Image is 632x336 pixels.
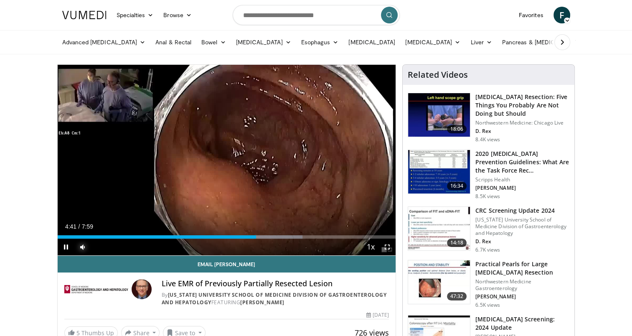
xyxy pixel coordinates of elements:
[475,260,569,277] h3: Practical Pearls for Large [MEDICAL_DATA] Resection
[447,292,467,300] span: 47:32
[408,260,470,304] img: 0daeedfc-011e-4156-8487-34fa55861f89.150x105_q85_crop-smart_upscale.jpg
[475,247,500,253] p: 6.7K views
[362,239,379,255] button: Playback Rate
[475,278,569,292] p: Northwestern Medicine Gastroenterology
[400,34,465,51] a: [MEDICAL_DATA]
[408,207,470,250] img: 91500494-a7c6-4302-a3df-6280f031e251.150x105_q85_crop-smart_upscale.jpg
[475,206,569,215] h3: CRC Screening Update 2024
[379,239,396,255] button: Fullscreen
[57,34,151,51] a: Advanced [MEDICAL_DATA]
[514,7,548,23] a: Favorites
[150,34,196,51] a: Anal & Rectal
[112,7,159,23] a: Specialties
[366,311,389,319] div: [DATE]
[475,315,569,332] h3: [MEDICAL_DATA] Screening: 2024 Update
[408,150,569,200] a: 16:34 2020 [MEDICAL_DATA] Prevention Guidelines: What Are the Task Force Rec… Scripps Health [PER...
[240,299,284,306] a: [PERSON_NAME]
[408,93,569,143] a: 18:06 [MEDICAL_DATA] Resection: Five Things You Probably Are Not Doing but Should Northwestern Me...
[132,279,152,299] img: Avatar
[65,223,76,230] span: 4:41
[475,120,569,126] p: Northwestern Medicine: Chicago Live
[233,5,400,25] input: Search topics, interventions
[475,193,500,200] p: 8.5K views
[162,291,387,306] a: [US_STATE] University School of Medicine Division of Gastroenterology and Hepatology
[447,239,467,247] span: 14:18
[58,239,74,255] button: Pause
[408,260,569,308] a: 47:32 Practical Pearls for Large [MEDICAL_DATA] Resection Northwestern Medicine Gastroenterology ...
[343,34,400,51] a: [MEDICAL_DATA]
[58,235,396,239] div: Progress Bar
[447,182,467,190] span: 16:34
[64,279,128,299] img: Indiana University School of Medicine Division of Gastroenterology and Hepatology
[162,291,389,306] div: By FEATURING
[475,136,500,143] p: 8.4K views
[58,256,396,272] a: Email [PERSON_NAME]
[82,223,93,230] span: 7:59
[408,93,470,137] img: 264924ef-8041-41fd-95c4-78b943f1e5b5.150x105_q85_crop-smart_upscale.jpg
[58,65,396,256] video-js: Video Player
[447,125,467,133] span: 18:06
[62,11,107,19] img: VuMedi Logo
[465,34,497,51] a: Liver
[162,279,389,288] h4: Live EMR of Previously Partially Resected Lesion
[475,216,569,237] p: [US_STATE] University School of Medicine Division of Gastroenterology and Hepatology
[475,293,569,300] p: [PERSON_NAME]
[553,7,570,23] a: F
[475,128,569,135] p: D. Rex
[475,150,569,175] h3: 2020 [MEDICAL_DATA] Prevention Guidelines: What Are the Task Force Rec…
[408,70,468,80] h4: Related Videos
[74,239,91,255] button: Mute
[475,93,569,118] h3: [MEDICAL_DATA] Resection: Five Things You Probably Are Not Doing but Should
[475,238,569,245] p: D. Rex
[79,223,80,230] span: /
[158,7,197,23] a: Browse
[475,185,569,191] p: [PERSON_NAME]
[408,150,470,193] img: 1ac37fbe-7b52-4c81-8c6c-a0dd688d0102.150x105_q85_crop-smart_upscale.jpg
[296,34,344,51] a: Esophagus
[475,302,500,308] p: 6.5K views
[231,34,296,51] a: [MEDICAL_DATA]
[475,176,569,183] p: Scripps Health
[497,34,595,51] a: Pancreas & [MEDICAL_DATA]
[196,34,231,51] a: Bowel
[408,206,569,253] a: 14:18 CRC Screening Update 2024 [US_STATE] University School of Medicine Division of Gastroentero...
